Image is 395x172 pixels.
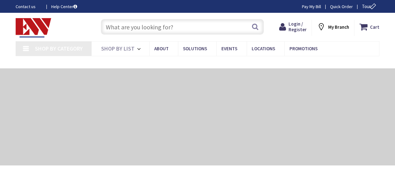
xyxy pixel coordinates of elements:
span: Shop By List [101,45,135,52]
div: My Branch [317,21,349,32]
a: Contact us [16,3,41,10]
span: Promotions [289,46,318,52]
span: About [154,46,169,52]
a: Login / Register [279,21,307,32]
span: Solutions [183,46,207,52]
strong: Cart [370,21,379,32]
input: What are you looking for? [101,19,264,35]
span: Tour [362,3,378,9]
strong: My Branch [328,24,349,30]
a: Pay My Bill [302,3,321,10]
span: Locations [252,46,275,52]
a: Help Center [51,3,77,10]
span: Events [221,46,237,52]
span: Shop By Category [35,45,83,52]
img: Electrical Wholesalers, Inc. [16,18,51,37]
a: Quick Order [330,3,353,10]
span: Login / Register [289,21,307,32]
a: Cart [359,21,379,32]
